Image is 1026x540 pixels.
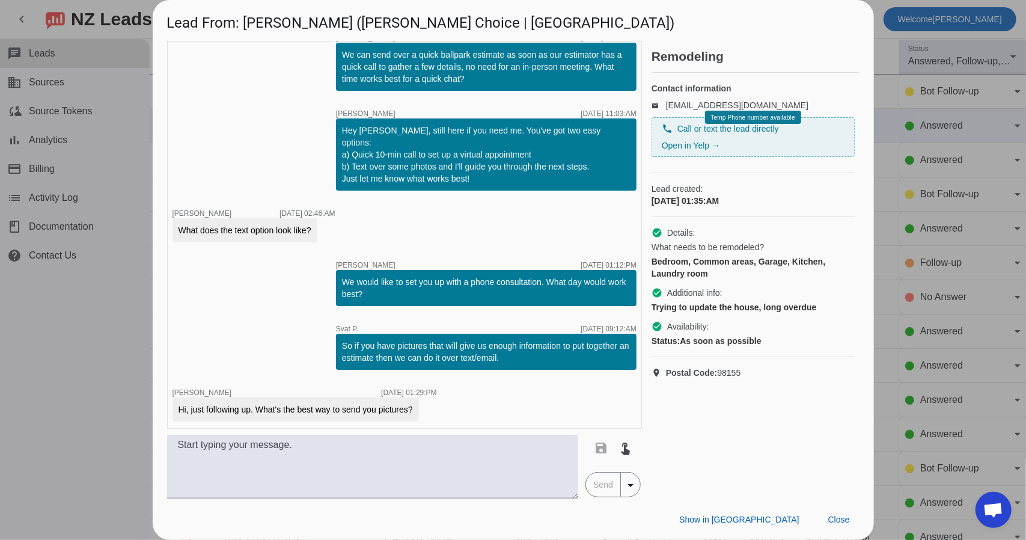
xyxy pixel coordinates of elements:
[342,49,631,85] div: We can send over a quick ballpark estimate as soon as our estimator has a quick call to gather a ...
[679,515,799,524] span: Show in [GEOGRAPHIC_DATA]
[662,141,720,150] a: Open in Yelp →
[173,388,232,397] span: [PERSON_NAME]
[652,301,855,313] div: Trying to update the house, long overdue
[652,51,860,63] h2: Remodeling
[652,256,855,280] div: Bedroom, Common areas, Garage, Kitchen, Laundry room
[666,368,718,378] strong: Postal Code:
[667,287,722,299] span: Additional info:
[342,340,631,364] div: So if you have pictures that will give us enough information to put together an estimate then we ...
[652,183,855,195] span: Lead created:
[662,123,673,134] mat-icon: phone
[342,124,631,185] div: Hey [PERSON_NAME], still here if you need me. You've got two easy options: a) Quick 10-min call t...
[279,210,335,217] div: [DATE] 02:46:AM
[652,241,765,253] span: What needs to be remodeled?
[581,325,636,333] div: [DATE] 09:12:AM
[581,34,636,41] div: [DATE] 08:02:AM
[828,515,850,524] span: Close
[618,441,632,455] mat-icon: touch_app
[342,276,631,300] div: We would like to set you up with a phone consultation. What day would work best?
[652,195,855,207] div: [DATE] 01:35:AM
[336,262,395,269] span: [PERSON_NAME]
[666,367,741,379] span: 98155
[652,82,855,94] h4: Contact information
[710,114,795,121] span: Temp Phone number available
[652,368,666,378] mat-icon: location_on
[819,509,860,530] button: Close
[652,335,855,347] div: As soon as possible
[381,389,436,396] div: [DATE] 01:29:PM
[581,262,636,269] div: [DATE] 01:12:PM
[677,123,779,135] span: Call or text the lead directly
[667,227,695,239] span: Details:
[652,102,666,108] mat-icon: email
[179,224,311,236] div: What does the text option look like?
[667,321,709,333] span: Availability:
[652,336,680,346] strong: Status:
[666,100,808,110] a: [EMAIL_ADDRESS][DOMAIN_NAME]
[623,478,638,492] mat-icon: arrow_drop_down
[581,110,636,117] div: [DATE] 11:03:AM
[179,403,413,416] div: Hi, just following up. What's the best way to send you pictures?
[652,321,662,332] mat-icon: check_circle
[336,325,358,333] span: Svat P.
[336,34,395,41] span: [PERSON_NAME]
[652,227,662,238] mat-icon: check_circle
[652,287,662,298] mat-icon: check_circle
[173,209,232,218] span: [PERSON_NAME]
[670,509,808,530] button: Show in [GEOGRAPHIC_DATA]
[336,110,395,117] span: [PERSON_NAME]
[976,492,1012,528] div: Open chat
